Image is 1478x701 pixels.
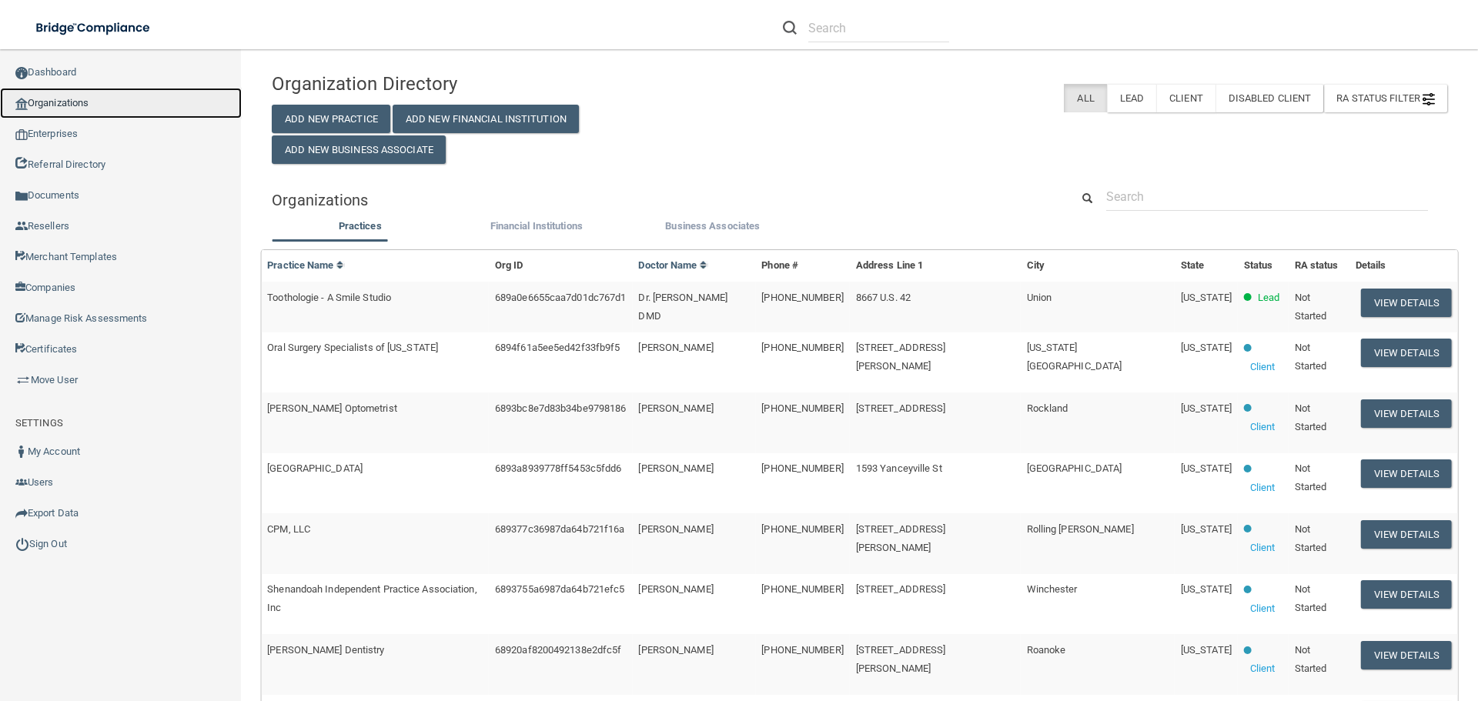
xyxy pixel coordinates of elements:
[1027,402,1068,414] span: Rockland
[856,644,946,674] span: [STREET_ADDRESS][PERSON_NAME]
[267,402,397,414] span: [PERSON_NAME] Optometrist
[15,414,63,432] label: SETTINGS
[15,476,28,489] img: icon-users.e205127d.png
[638,292,727,322] span: Dr. [PERSON_NAME] DMD
[1021,250,1175,282] th: City
[1181,523,1232,535] span: [US_STATE]
[23,12,165,44] img: bridge_compliance_login_screen.278c3ca4.svg
[1027,462,1122,474] span: [GEOGRAPHIC_DATA]
[267,342,438,353] span: Oral Surgery Specialists of [US_STATE]
[495,462,621,474] span: 6893a8939778ff5453c5fdd6
[495,402,626,414] span: 6893bc8e7d83b34be9798186
[279,217,440,235] label: Practices
[638,342,713,353] span: [PERSON_NAME]
[1181,644,1232,656] span: [US_STATE]
[1361,641,1452,669] button: View Details
[1027,523,1134,535] span: Rolling [PERSON_NAME]
[15,507,28,519] img: icon-export.b9366987.png
[1258,289,1279,307] p: Lead
[495,583,624,595] span: 6893755a6987da64b721efc5
[632,217,793,235] label: Business Associates
[1361,520,1452,549] button: View Details
[1289,250,1349,282] th: RA status
[267,583,477,613] span: Shenandoah Independent Practice Association, Inc
[850,250,1021,282] th: Address Line 1
[1250,418,1276,436] p: Client
[1181,462,1232,474] span: [US_STATE]
[15,537,29,551] img: ic_power_dark.7ecde6b1.png
[856,342,946,372] span: [STREET_ADDRESS][PERSON_NAME]
[448,217,624,239] li: Financial Institutions
[495,644,621,656] span: 68920af8200492138e2dfc5f
[1250,659,1276,678] p: Client
[1295,523,1327,553] span: Not Started
[1361,580,1452,609] button: View Details
[638,583,713,595] span: [PERSON_NAME]
[393,105,579,133] button: Add New Financial Institution
[638,523,713,535] span: [PERSON_NAME]
[495,342,620,353] span: 6894f61a5ee5ed42f33fb9f5
[1107,84,1156,112] label: Lead
[15,220,28,232] img: ic_reseller.de258add.png
[1181,583,1232,595] span: [US_STATE]
[638,259,707,271] a: Doctor Name
[456,217,617,235] label: Financial Institutions
[267,644,384,656] span: [PERSON_NAME] Dentistry
[1423,93,1435,105] img: icon-filter@2x.21656d0b.png
[1027,644,1066,656] span: Roanoke
[15,98,28,110] img: organization-icon.f8decf85.png
[15,446,28,458] img: ic_user_dark.df1a06c3.png
[783,21,797,35] img: ic-search.3b580494.png
[761,402,843,414] span: [PHONE_NUMBER]
[272,105,390,133] button: Add New Practice
[638,402,713,414] span: [PERSON_NAME]
[856,402,946,414] span: [STREET_ADDRESS]
[1027,342,1122,372] span: [US_STATE][GEOGRAPHIC_DATA]
[1181,292,1232,303] span: [US_STATE]
[761,292,843,303] span: [PHONE_NUMBER]
[272,74,648,94] h4: Organization Directory
[1295,402,1327,432] span: Not Started
[267,523,310,535] span: CPM, LLC
[1106,182,1428,211] input: Search
[761,523,843,535] span: [PHONE_NUMBER]
[1181,402,1232,414] span: [US_STATE]
[267,292,391,303] span: Toothologie - A Smile Studio
[339,220,382,232] span: Practices
[761,462,843,474] span: [PHONE_NUMBER]
[1027,292,1052,303] span: Union
[1361,459,1452,488] button: View Details
[1349,250,1458,282] th: Details
[808,14,949,42] input: Search
[1175,250,1238,282] th: State
[755,250,849,282] th: Phone #
[638,462,713,474] span: [PERSON_NAME]
[1238,250,1289,282] th: Status
[495,292,626,303] span: 689a0e6655caa7d01dc767d1
[1295,462,1327,492] span: Not Started
[1250,539,1276,557] p: Client
[1250,479,1276,497] p: Client
[1295,342,1327,372] span: Not Started
[1295,583,1327,613] span: Not Started
[1295,292,1327,322] span: Not Started
[15,129,28,140] img: enterprise.0d942306.png
[1361,289,1452,317] button: View Details
[1295,644,1327,674] span: Not Started
[272,192,1048,209] h5: Organizations
[761,342,843,353] span: [PHONE_NUMBER]
[638,644,713,656] span: [PERSON_NAME]
[1250,358,1276,376] p: Client
[1216,84,1324,112] label: Disabled Client
[1156,84,1216,112] label: Client
[761,583,843,595] span: [PHONE_NUMBER]
[1064,84,1106,112] label: All
[489,250,632,282] th: Org ID
[267,462,363,474] span: [GEOGRAPHIC_DATA]
[856,523,946,553] span: [STREET_ADDRESS][PERSON_NAME]
[624,217,801,239] li: Business Associate
[15,67,28,79] img: ic_dashboard_dark.d01f4a41.png
[1212,592,1460,653] iframe: Drift Widget Chat Controller
[272,217,448,239] li: Practices
[1361,399,1452,428] button: View Details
